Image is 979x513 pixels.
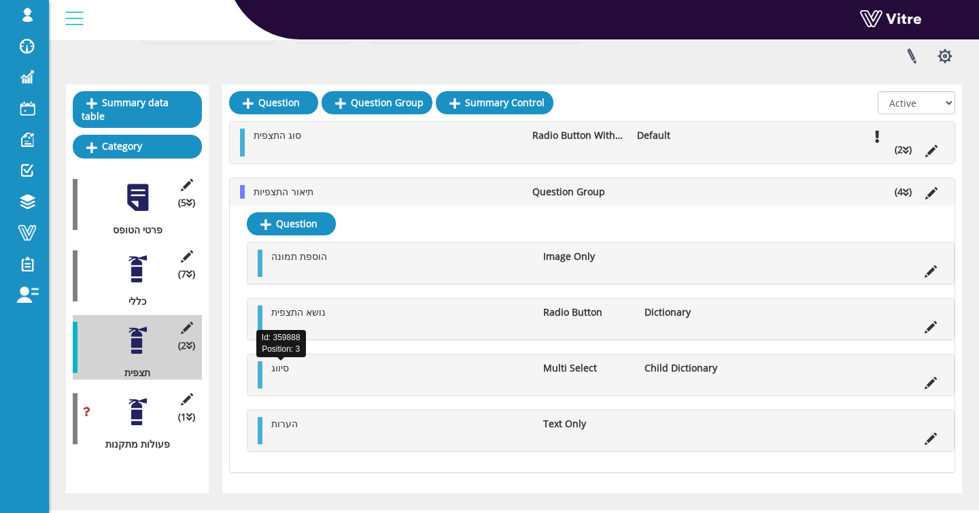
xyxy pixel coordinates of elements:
[178,410,195,424] span: (1 )
[322,91,432,114] a: Question Group
[271,361,289,374] span: סיווג
[638,361,740,375] li: Child Dictionary
[229,91,318,114] a: Question
[178,196,195,210] span: (5 )
[271,305,326,318] span: נושא התצפית
[254,185,313,198] span: תיאור התצפיות
[178,339,195,352] span: (2 )
[526,129,630,142] li: Radio Button With Options
[73,366,192,380] div: תצפית
[73,295,192,308] div: כללי
[247,212,336,235] a: Question
[271,250,327,263] span: הוספת תמונה
[536,417,638,431] li: Text Only
[254,129,301,142] span: סוג התצפית
[73,437,192,451] div: פעולות מתקנות
[888,185,918,199] li: (4 )
[436,91,553,114] a: Summary Control
[526,185,630,199] li: Question Group
[73,223,192,237] div: פרטי הטופס
[888,143,918,156] li: (2 )
[638,305,740,319] li: Dictionary
[536,305,638,319] li: Radio Button
[271,417,298,430] span: הערות
[630,129,735,142] li: Default
[73,135,202,158] a: Category
[178,267,195,281] span: (7 )
[536,250,638,263] li: Image Only
[73,91,202,128] a: Summary data table
[536,361,638,375] li: Multi Select
[256,330,306,357] div: Id: 359888 Position: 3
